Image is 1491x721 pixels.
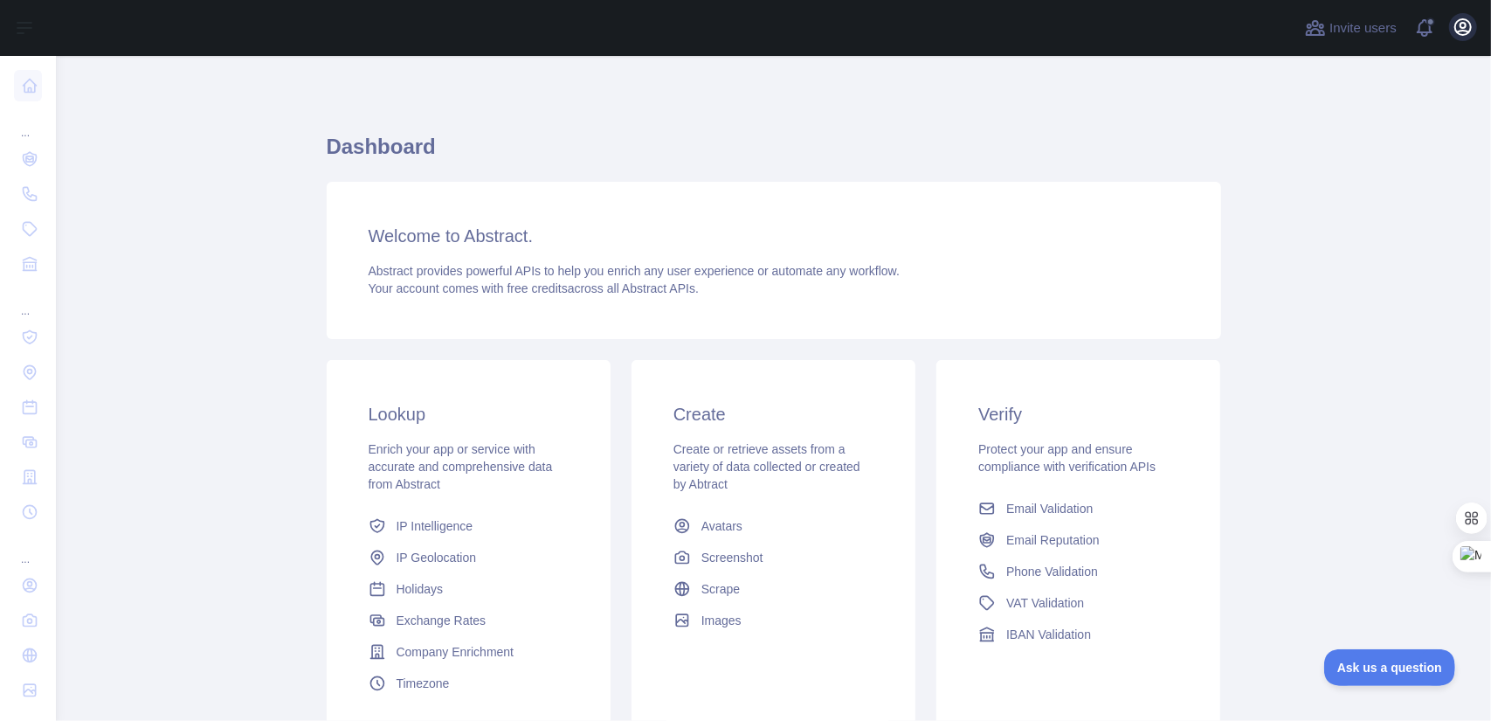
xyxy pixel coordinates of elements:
[369,224,1179,248] h3: Welcome to Abstract.
[701,549,763,566] span: Screenshot
[507,281,568,295] span: free credits
[397,612,487,629] span: Exchange Rates
[369,281,699,295] span: Your account comes with across all Abstract APIs.
[1006,563,1098,580] span: Phone Validation
[673,442,860,491] span: Create or retrieve assets from a variety of data collected or created by Abtract
[397,643,514,661] span: Company Enrichment
[362,636,576,668] a: Company Enrichment
[14,283,42,318] div: ...
[14,531,42,566] div: ...
[1301,14,1400,42] button: Invite users
[666,510,880,542] a: Avatars
[397,675,450,692] span: Timezone
[1006,626,1091,643] span: IBAN Validation
[1329,18,1397,38] span: Invite users
[362,573,576,605] a: Holidays
[1006,594,1084,612] span: VAT Validation
[666,605,880,636] a: Images
[369,402,569,426] h3: Lookup
[666,573,880,605] a: Scrape
[14,105,42,140] div: ...
[397,580,444,598] span: Holidays
[701,517,742,535] span: Avatars
[673,402,873,426] h3: Create
[971,619,1185,650] a: IBAN Validation
[978,402,1178,426] h3: Verify
[369,264,901,278] span: Abstract provides powerful APIs to help you enrich any user experience or automate any workflow.
[397,549,477,566] span: IP Geolocation
[1324,649,1456,686] iframe: Toggle Customer Support
[1006,500,1093,517] span: Email Validation
[362,542,576,573] a: IP Geolocation
[971,493,1185,524] a: Email Validation
[701,612,742,629] span: Images
[369,442,553,491] span: Enrich your app or service with accurate and comprehensive data from Abstract
[978,442,1156,474] span: Protect your app and ensure compliance with verification APIs
[397,517,473,535] span: IP Intelligence
[971,524,1185,556] a: Email Reputation
[971,556,1185,587] a: Phone Validation
[1006,531,1100,549] span: Email Reputation
[362,510,576,542] a: IP Intelligence
[362,668,576,699] a: Timezone
[362,605,576,636] a: Exchange Rates
[666,542,880,573] a: Screenshot
[971,587,1185,619] a: VAT Validation
[701,580,740,598] span: Scrape
[327,133,1221,175] h1: Dashboard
